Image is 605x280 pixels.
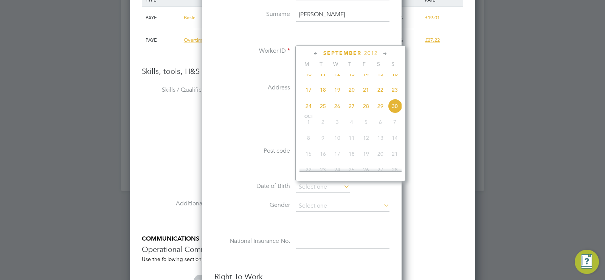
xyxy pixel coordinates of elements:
[371,61,386,67] span: S
[142,86,217,94] label: Skills / Qualifications
[344,115,359,129] span: 4
[373,131,388,145] span: 13
[364,50,378,56] span: 2012
[214,10,290,18] label: Surname
[316,131,330,145] span: 9
[214,182,290,190] label: Date of Birth
[359,67,373,81] span: 14
[330,115,344,129] span: 3
[214,147,290,155] label: Post code
[388,115,402,129] span: 7
[388,99,402,113] span: 30
[214,237,290,245] label: National Insurance No.
[359,115,373,129] span: 5
[142,200,217,208] label: Additional H&S
[214,84,290,92] label: Address
[296,200,389,212] input: Select one
[330,147,344,161] span: 17
[323,50,361,56] span: September
[142,235,463,243] h5: COMMUNICATIONS
[314,61,328,67] span: T
[359,83,373,97] span: 21
[357,61,371,67] span: F
[316,83,330,97] span: 18
[344,83,359,97] span: 20
[184,37,205,43] span: Overtime
[373,163,388,177] span: 27
[301,67,316,81] span: 10
[425,14,440,21] span: £19.01
[330,99,344,113] span: 26
[330,163,344,177] span: 24
[373,115,388,129] span: 6
[344,67,359,81] span: 13
[299,61,314,67] span: M
[144,7,182,29] div: PAYE
[425,37,440,43] span: £27.22
[301,147,316,161] span: 15
[388,163,402,177] span: 28
[330,83,344,97] span: 19
[343,61,357,67] span: T
[359,99,373,113] span: 28
[373,99,388,113] span: 29
[142,163,217,171] label: Tools
[330,67,344,81] span: 12
[301,115,316,119] span: Oct
[301,115,316,129] span: 1
[214,201,290,209] label: Gender
[388,131,402,145] span: 14
[388,83,402,97] span: 23
[373,67,388,81] span: 15
[301,83,316,97] span: 17
[359,147,373,161] span: 19
[142,256,463,263] div: Use the following section to share any operational communications between Supply Chain participants.
[373,147,388,161] span: 20
[184,14,195,21] span: Basic
[386,61,400,67] span: S
[359,163,373,177] span: 26
[344,131,359,145] span: 11
[330,131,344,145] span: 10
[316,163,330,177] span: 23
[388,147,402,161] span: 21
[359,131,373,145] span: 12
[388,67,402,81] span: 16
[214,47,290,55] label: Worker ID
[301,131,316,145] span: 8
[296,181,350,193] input: Select one
[344,99,359,113] span: 27
[328,61,343,67] span: W
[301,163,316,177] span: 22
[142,244,463,254] h3: Operational Communications
[301,99,316,113] span: 24
[316,67,330,81] span: 11
[344,163,359,177] span: 25
[316,99,330,113] span: 25
[316,147,330,161] span: 16
[144,29,182,51] div: PAYE
[142,66,463,76] h3: Skills, tools, H&S
[316,115,330,129] span: 2
[344,147,359,161] span: 18
[575,250,599,274] button: Engage Resource Center
[373,83,388,97] span: 22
